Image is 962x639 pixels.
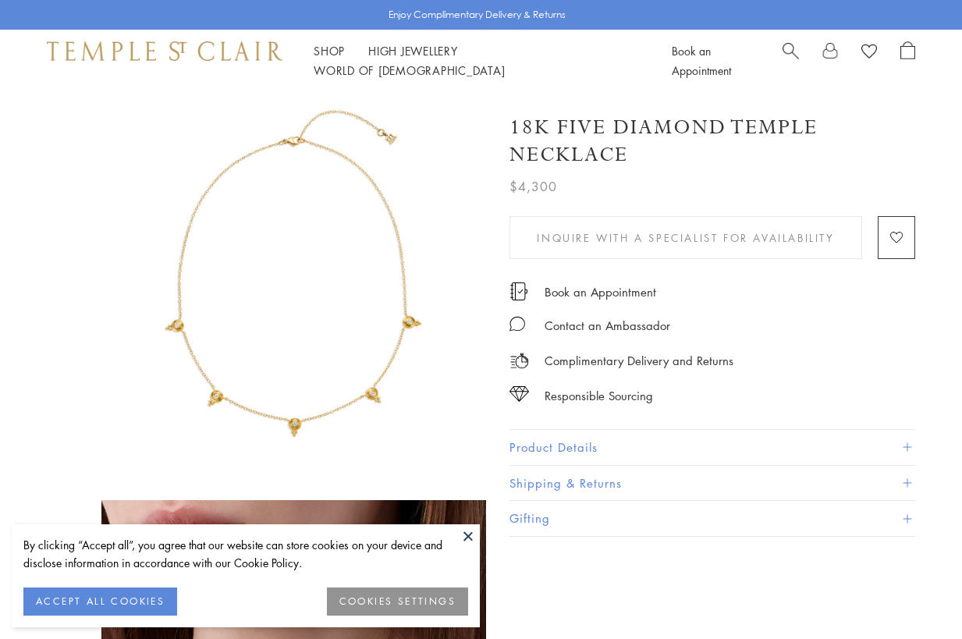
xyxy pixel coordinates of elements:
[509,114,915,169] h1: 18K Five Diamond Temple Necklace
[537,229,834,247] span: Inquire With A Specialist for Availability
[327,588,468,616] button: COOKIES SETTINGS
[884,566,946,623] iframe: Gorgias live chat messenger
[545,283,656,300] a: Book an Appointment
[314,41,637,80] nav: Main navigation
[509,501,915,536] button: Gifting
[672,43,731,78] a: Book an Appointment
[509,176,557,197] span: $4,300
[509,430,915,465] button: Product Details
[368,43,458,59] a: High JewelleryHigh Jewellery
[900,41,915,80] a: Open Shopping Bag
[23,588,177,616] button: ACCEPT ALL COOKIES
[509,216,862,259] button: Inquire With A Specialist for Availability
[509,316,525,332] img: MessageIcon-01_2.svg
[23,536,468,572] div: By clicking “Accept all”, you agree that our website can store cookies on your device and disclos...
[509,466,915,501] button: Shipping & Returns
[545,351,733,371] p: Complimentary Delivery and Returns
[545,386,653,406] div: Responsible Sourcing
[314,43,345,59] a: ShopShop
[509,351,529,371] img: icon_delivery.svg
[314,62,505,78] a: World of [DEMOGRAPHIC_DATA]World of [DEMOGRAPHIC_DATA]
[47,41,282,60] img: Temple St. Clair
[783,41,799,80] a: Search
[545,316,670,335] div: Contact an Ambassador
[389,7,566,23] p: Enjoy Complimentary Delivery & Returns
[509,282,528,300] img: icon_appointment.svg
[861,41,877,65] a: View Wishlist
[101,92,486,477] img: 18K Five Diamond Temple Necklace
[509,386,529,402] img: icon_sourcing.svg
